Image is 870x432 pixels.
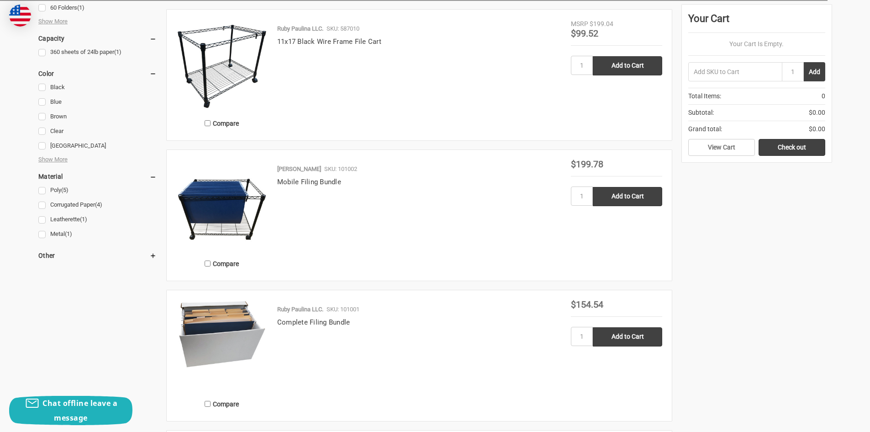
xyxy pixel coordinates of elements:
[688,124,722,134] span: Grand total:
[795,407,870,432] iframe: Google Customer Reviews
[571,28,598,39] span: $99.52
[277,37,381,46] a: 11x17 Black Wire Frame File Cart
[327,24,359,33] p: SKU: 587010
[38,140,157,152] a: [GEOGRAPHIC_DATA]
[38,199,157,211] a: Corrugated Paper
[9,5,31,27] img: duty and tax information for United States
[38,33,157,44] h5: Capacity
[809,124,825,134] span: $0.00
[38,81,157,94] a: Black
[38,68,157,79] h5: Color
[95,201,102,208] span: (4)
[571,159,603,170] span: $199.78
[176,300,268,368] img: Complete Filing Bundle
[114,48,121,55] span: (1)
[80,216,87,223] span: (1)
[176,396,268,411] label: Compare
[205,261,211,267] input: Compare
[804,62,825,81] button: Add
[324,165,357,174] p: SKU: 101002
[809,108,825,117] span: $0.00
[205,401,211,407] input: Compare
[205,120,211,126] input: Compare
[277,24,323,33] p: Ruby Paulina LLC.
[42,398,117,423] span: Chat offline leave a message
[38,184,157,197] a: Poly
[65,230,72,237] span: (1)
[593,187,662,206] input: Add to Cart
[176,19,268,111] img: 11x17 Black Wire Frame File Cart
[61,187,69,193] span: (5)
[38,96,157,108] a: Blue
[277,318,350,326] a: Complete Filing Bundle
[277,305,323,314] p: Ruby Paulina LLC.
[688,139,755,156] a: View Cart
[38,111,157,123] a: Brown
[38,2,157,14] a: 60 Folders
[688,39,825,49] p: Your Cart Is Empty.
[327,305,359,314] p: SKU: 101001
[593,327,662,347] input: Add to Cart
[277,178,341,186] a: Mobile Filing Bundle
[176,116,268,131] label: Compare
[38,125,157,138] a: Clear
[176,160,268,251] img: Mobile Filing Bundle
[77,4,84,11] span: (1)
[593,56,662,75] input: Add to Cart
[822,91,825,101] span: 0
[688,62,782,81] input: Add SKU to Cart
[688,11,825,33] div: Your Cart
[38,213,157,226] a: Leatherette
[38,228,157,240] a: Metal
[571,299,603,310] span: $154.54
[688,91,721,101] span: Total Items:
[590,20,613,27] span: $199.04
[759,139,825,156] a: Check out
[176,300,268,391] a: Complete Filing Bundle
[38,155,68,164] span: Show More
[688,108,714,117] span: Subtotal:
[571,19,588,29] div: MSRP
[38,171,157,182] h5: Material
[9,396,132,425] button: Chat offline leave a message
[38,250,157,261] h5: Other
[277,165,321,174] p: [PERSON_NAME]
[176,256,268,271] label: Compare
[38,17,68,26] span: Show More
[38,46,157,59] a: 360 sheets of 24lb paper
